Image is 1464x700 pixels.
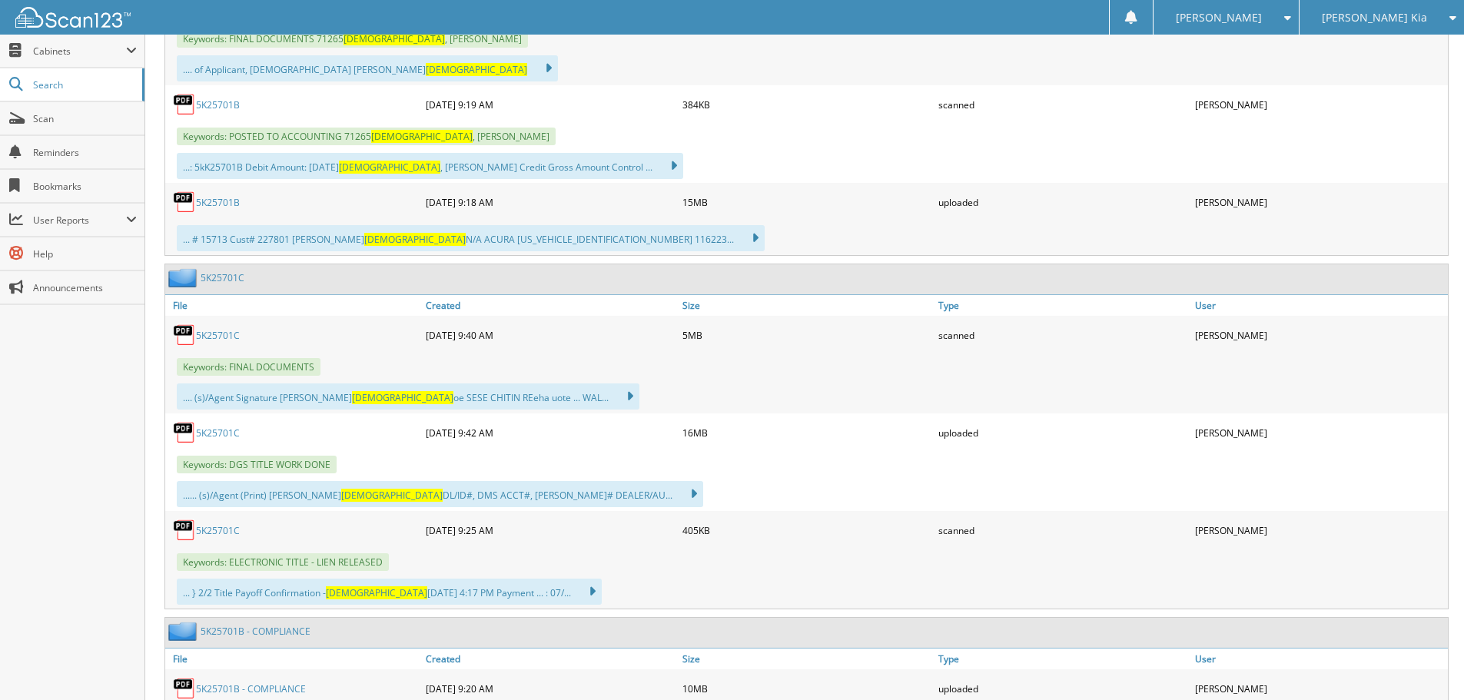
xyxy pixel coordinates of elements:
div: scanned [935,515,1191,546]
img: folder2.png [168,622,201,641]
a: 5K25701B - COMPLIANCE [196,682,306,695]
img: folder2.png [168,268,201,287]
img: PDF.png [173,323,196,347]
span: User Reports [33,214,126,227]
span: Keywords: FINAL DOCUMENTS 71265 , [PERSON_NAME] [177,30,528,48]
div: 16MB [679,417,935,448]
span: [DEMOGRAPHIC_DATA] [341,489,443,502]
span: [DEMOGRAPHIC_DATA] [339,161,440,174]
span: Help [33,247,137,260]
img: PDF.png [173,93,196,116]
span: Keywords: ELECTRONIC TITLE - LIEN RELEASED [177,553,389,571]
span: [DEMOGRAPHIC_DATA] [426,63,527,76]
img: PDF.png [173,677,196,700]
span: Announcements [33,281,137,294]
span: [DEMOGRAPHIC_DATA] [371,130,473,143]
a: 5K25701C [196,426,240,440]
span: Keywords: DGS TITLE WORK DONE [177,456,337,473]
div: [DATE] 9:18 AM [422,187,679,217]
div: uploaded [935,187,1191,217]
span: Keywords: FINAL DOCUMENTS [177,358,320,376]
div: [DATE] 9:42 AM [422,417,679,448]
span: [PERSON_NAME] [1176,13,1262,22]
a: Size [679,295,935,316]
div: .... (s)/Agent Signature [PERSON_NAME] oe SESE CHITIN REeha uote ... WAL... [177,383,639,410]
iframe: Chat Widget [1387,626,1464,700]
span: Scan [33,112,137,125]
span: [PERSON_NAME] Kia [1322,13,1427,22]
div: 15MB [679,187,935,217]
div: ...... (s)/Agent (Print) [PERSON_NAME] DL/ID#, DMS ACCT#, [PERSON_NAME]# DEALER/AU... [177,481,703,507]
div: scanned [935,89,1191,120]
a: 5K25701C [201,271,244,284]
a: User [1191,649,1448,669]
div: 405KB [679,515,935,546]
div: [PERSON_NAME] [1191,89,1448,120]
div: uploaded [935,417,1191,448]
img: scan123-logo-white.svg [15,7,131,28]
a: Size [679,649,935,669]
div: [DATE] 9:19 AM [422,89,679,120]
span: [DEMOGRAPHIC_DATA] [364,233,466,246]
div: .... of Applicant, [DEMOGRAPHIC_DATA] [PERSON_NAME] [177,55,558,81]
span: Keywords: POSTED TO ACCOUNTING 71265 , [PERSON_NAME] [177,128,556,145]
div: [DATE] 9:40 AM [422,320,679,350]
span: Cabinets [33,45,126,58]
div: 5MB [679,320,935,350]
div: ...: 5kK25701B Debit Amount: [DATE] , [PERSON_NAME] Credit Gross Amount Control ... [177,153,683,179]
div: 384KB [679,89,935,120]
div: ... } 2/2 Title Payoff Confirmation - [DATE] 4:17 PM Payment ... : 07/... [177,579,602,605]
div: ... # 15713 Cust# 227801 [PERSON_NAME] N/A ACURA [US_VEHICLE_IDENTIFICATION_NUMBER] 116223... [177,225,765,251]
a: 5K25701B - COMPLIANCE [201,625,310,638]
span: Reminders [33,146,137,159]
a: File [165,295,422,316]
a: 5K25701B [196,196,240,209]
div: [PERSON_NAME] [1191,515,1448,546]
div: [PERSON_NAME] [1191,417,1448,448]
a: File [165,649,422,669]
a: Created [422,295,679,316]
a: Type [935,295,1191,316]
img: PDF.png [173,519,196,542]
div: [DATE] 9:25 AM [422,515,679,546]
a: 5K25701B [196,98,240,111]
a: 5K25701C [196,524,240,537]
div: scanned [935,320,1191,350]
a: Created [422,649,679,669]
img: PDF.png [173,421,196,444]
span: [DEMOGRAPHIC_DATA] [352,391,453,404]
a: User [1191,295,1448,316]
a: 5K25701C [196,329,240,342]
span: Search [33,78,134,91]
span: [DEMOGRAPHIC_DATA] [326,586,427,599]
span: Bookmarks [33,180,137,193]
span: [DEMOGRAPHIC_DATA] [344,32,445,45]
a: Type [935,649,1191,669]
div: [PERSON_NAME] [1191,187,1448,217]
div: [PERSON_NAME] [1191,320,1448,350]
img: PDF.png [173,191,196,214]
